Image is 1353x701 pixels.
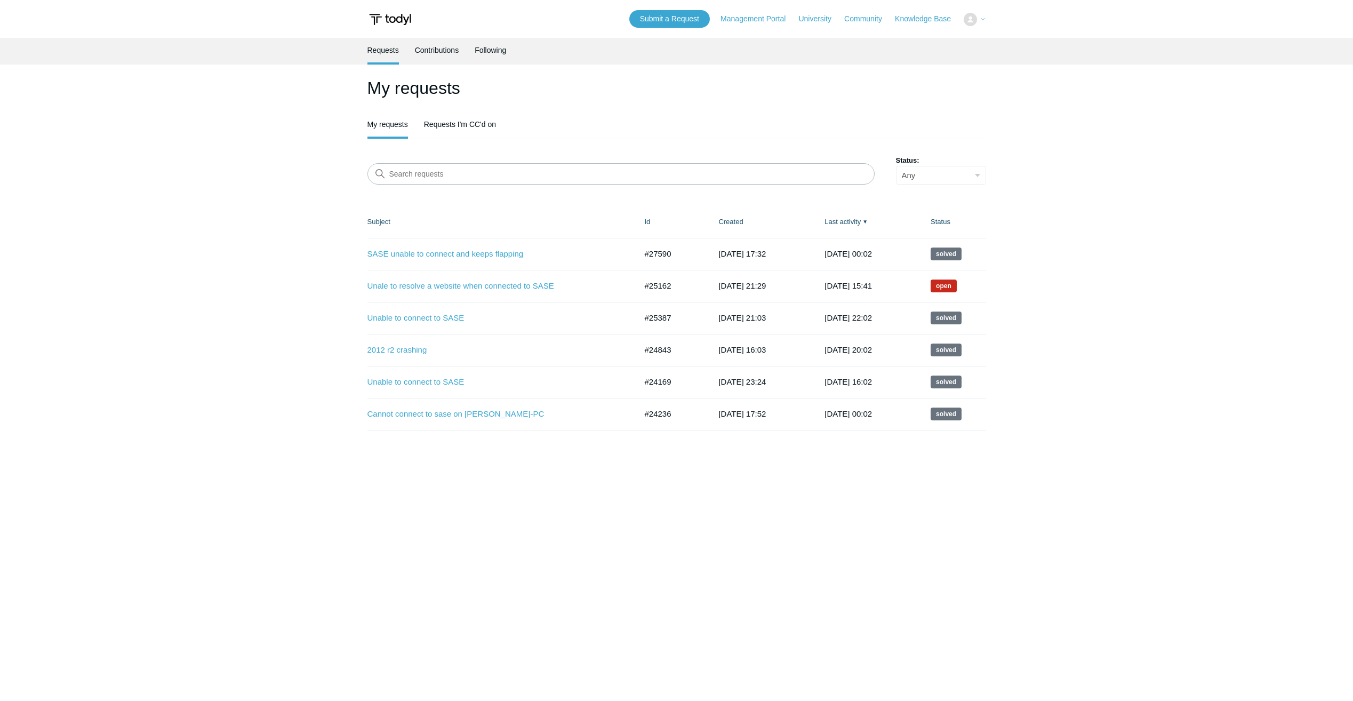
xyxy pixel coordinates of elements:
[367,344,621,356] a: 2012 r2 crashing
[920,206,986,238] th: Status
[931,408,962,420] span: This request has been solved
[634,302,708,334] td: #25387
[718,377,766,386] time: 2025-04-09T23:24:54+00:00
[931,376,962,388] span: This request has been solved
[931,280,957,292] span: We are working on a response for you
[844,13,893,25] a: Community
[367,312,621,324] a: Unable to connect to SASE
[424,112,496,137] a: Requests I'm CC'd on
[720,13,796,25] a: Management Portal
[824,409,872,418] time: 2025-05-06T00:02:05+00:00
[798,13,842,25] a: University
[824,377,872,386] time: 2025-05-21T16:02:28+00:00
[718,313,766,322] time: 2025-06-09T21:03:25+00:00
[367,75,986,101] h1: My requests
[367,112,408,137] a: My requests
[896,155,986,166] label: Status:
[634,206,708,238] th: Id
[367,163,875,185] input: Search requests
[367,280,621,292] a: Unale to resolve a website when connected to SASE
[824,249,872,258] time: 2025-09-18T00:02:09+00:00
[824,281,872,290] time: 2025-09-16T15:41:31+00:00
[634,238,708,270] td: #27590
[718,281,766,290] time: 2025-05-28T21:29:36+00:00
[367,376,621,388] a: Unable to connect to SASE
[367,206,634,238] th: Subject
[367,248,621,260] a: SASE unable to connect and keeps flapping
[634,398,708,430] td: #24236
[718,409,766,418] time: 2025-04-14T17:52:14+00:00
[718,249,766,258] time: 2025-08-21T17:32:08+00:00
[895,13,962,25] a: Knowledge Base
[475,38,506,62] a: Following
[634,270,708,302] td: #25162
[367,38,399,62] a: Requests
[367,10,413,29] img: Todyl Support Center Help Center home page
[824,218,861,226] a: Last activity▼
[634,334,708,366] td: #24843
[634,366,708,398] td: #24169
[415,38,459,62] a: Contributions
[931,312,962,324] span: This request has been solved
[718,218,743,226] a: Created
[824,345,872,354] time: 2025-06-08T20:02:11+00:00
[718,345,766,354] time: 2025-05-13T16:03:52+00:00
[931,248,962,260] span: This request has been solved
[367,408,621,420] a: Cannot connect to sase on [PERSON_NAME]-PC
[931,344,962,356] span: This request has been solved
[824,313,872,322] time: 2025-06-29T22:02:06+00:00
[862,218,868,226] span: ▼
[629,10,710,28] a: Submit a Request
